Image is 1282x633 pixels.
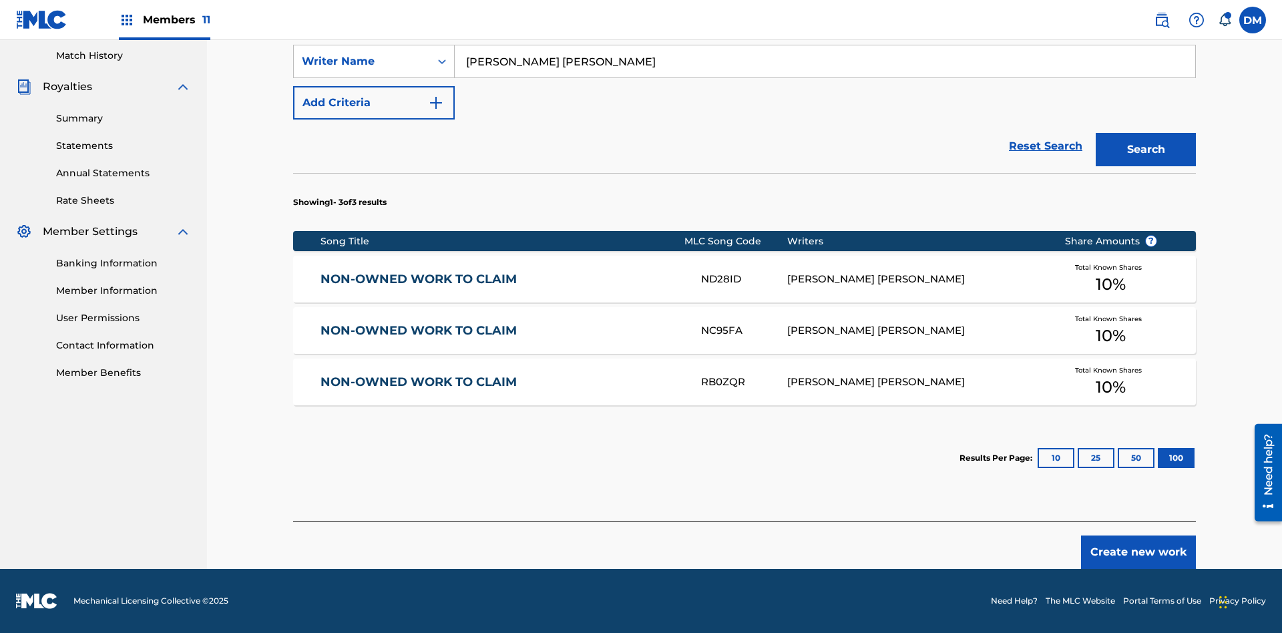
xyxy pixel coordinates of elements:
img: Top Rightsholders [119,12,135,28]
div: Help [1183,7,1210,33]
span: Total Known Shares [1075,314,1147,324]
span: 11 [202,13,210,26]
span: Mechanical Licensing Collective © 2025 [73,595,228,607]
img: Member Settings [16,224,32,240]
a: Statements [56,139,191,153]
div: RB0ZQR [701,375,787,390]
a: Member Information [56,284,191,298]
button: 10 [1038,448,1074,468]
div: ND28ID [701,272,787,287]
button: Search [1096,133,1196,166]
img: expand [175,79,191,95]
div: Drag [1219,582,1227,622]
button: Add Criteria [293,86,455,120]
button: 100 [1158,448,1195,468]
div: NC95FA [701,323,787,339]
span: 10 % [1096,272,1126,296]
img: expand [175,224,191,240]
iframe: Chat Widget [1215,569,1282,633]
a: User Permissions [56,311,191,325]
div: [PERSON_NAME] [PERSON_NAME] [787,323,1044,339]
a: Contact Information [56,339,191,353]
button: 25 [1078,448,1114,468]
a: The MLC Website [1046,595,1115,607]
span: Share Amounts [1065,234,1157,248]
p: Showing 1 - 3 of 3 results [293,196,387,208]
button: Create new work [1081,536,1196,569]
a: Match History [56,49,191,63]
div: Writers [787,234,1044,248]
a: Summary [56,112,191,126]
div: [PERSON_NAME] [PERSON_NAME] [787,272,1044,287]
span: Members [143,12,210,27]
img: search [1154,12,1170,28]
a: Reset Search [1002,132,1089,161]
span: ? [1146,236,1156,246]
a: NON-OWNED WORK TO CLAIM [320,375,684,390]
a: Public Search [1148,7,1175,33]
a: Annual Statements [56,166,191,180]
img: Royalties [16,79,32,95]
span: 10 % [1096,375,1126,399]
img: 9d2ae6d4665cec9f34b9.svg [428,95,444,111]
span: Royalties [43,79,92,95]
img: help [1189,12,1205,28]
span: Member Settings [43,224,138,240]
iframe: Resource Center [1245,419,1282,528]
a: Portal Terms of Use [1123,595,1201,607]
span: Total Known Shares [1075,262,1147,272]
a: NON-OWNED WORK TO CLAIM [320,323,684,339]
div: [PERSON_NAME] [PERSON_NAME] [787,375,1044,390]
a: Need Help? [991,595,1038,607]
img: MLC Logo [16,10,67,29]
div: User Menu [1239,7,1266,33]
a: Member Benefits [56,366,191,380]
span: Total Known Shares [1075,365,1147,375]
p: Results Per Page: [959,452,1036,464]
a: Rate Sheets [56,194,191,208]
img: logo [16,593,57,609]
button: 50 [1118,448,1154,468]
form: Search Form [293,3,1196,173]
a: Banking Information [56,256,191,270]
div: Writer Name [302,53,422,69]
div: MLC Song Code [684,234,787,248]
a: Privacy Policy [1209,595,1266,607]
div: Song Title [320,234,684,248]
span: 10 % [1096,324,1126,348]
div: Notifications [1218,13,1231,27]
a: NON-OWNED WORK TO CLAIM [320,272,684,287]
